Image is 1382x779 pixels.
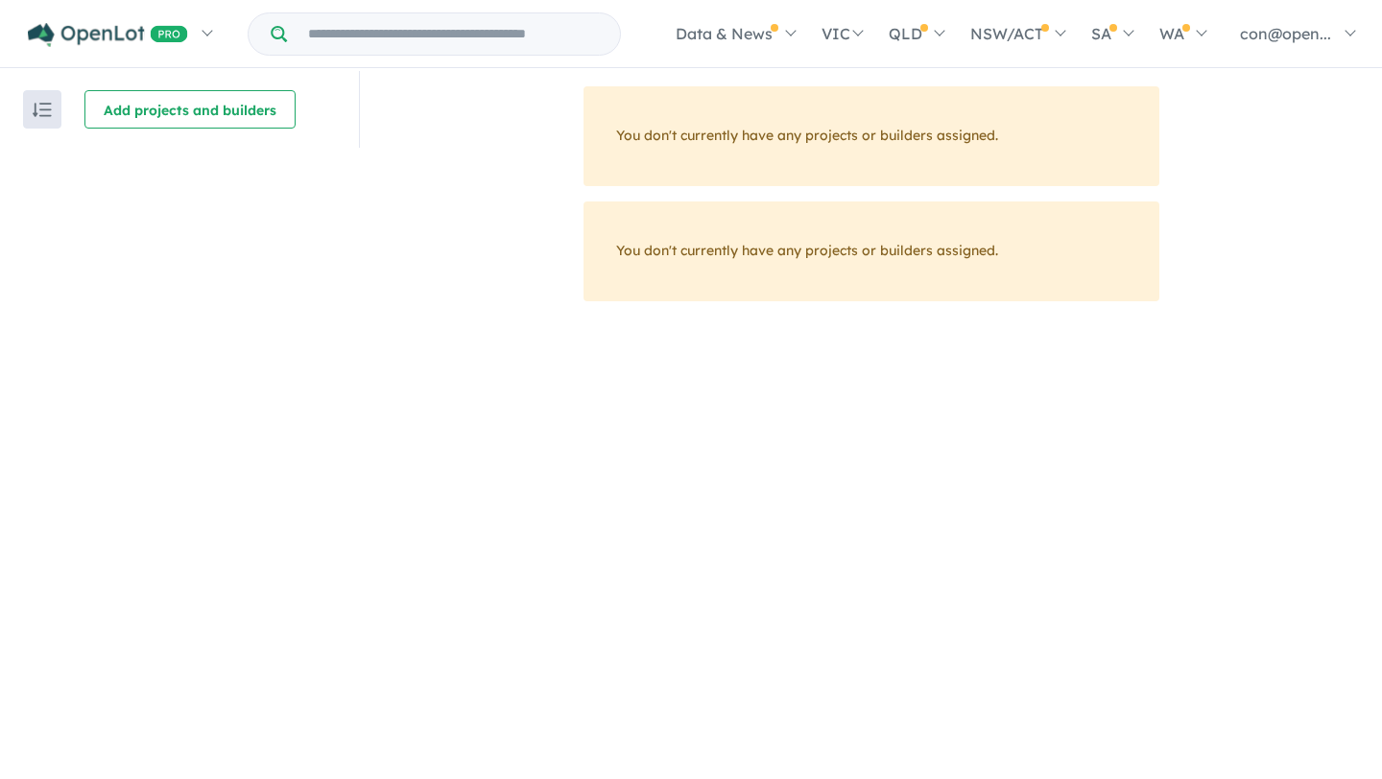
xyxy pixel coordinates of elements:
div: You don't currently have any projects or builders assigned. [584,201,1159,301]
div: You don't currently have any projects or builders assigned. [584,86,1159,186]
button: Add projects and builders [84,90,296,129]
img: Openlot PRO Logo White [28,23,188,47]
span: con@open... [1240,24,1331,43]
img: sort.svg [33,103,52,117]
input: Try estate name, suburb, builder or developer [291,13,616,55]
